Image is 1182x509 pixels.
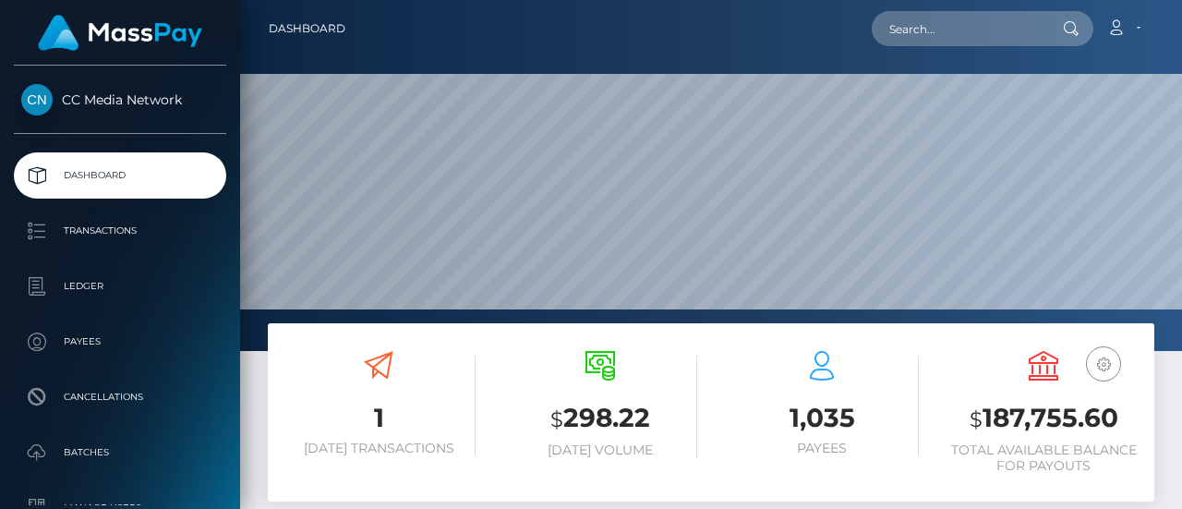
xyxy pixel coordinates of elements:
[14,263,226,309] a: Ledger
[872,11,1045,46] input: Search...
[970,406,983,432] small: $
[503,400,697,438] h3: 298.22
[725,400,919,436] h3: 1,035
[21,328,219,356] p: Payees
[21,273,219,300] p: Ledger
[21,84,53,115] img: CC Media Network
[21,383,219,411] p: Cancellations
[14,430,226,476] a: Batches
[947,442,1140,474] h6: Total Available Balance for Payouts
[550,406,563,432] small: $
[282,400,476,436] h3: 1
[14,374,226,420] a: Cancellations
[503,442,697,458] h6: [DATE] Volume
[38,15,202,51] img: MassPay Logo
[725,441,919,456] h6: Payees
[269,9,345,48] a: Dashboard
[14,91,226,108] span: CC Media Network
[21,217,219,245] p: Transactions
[14,152,226,199] a: Dashboard
[947,400,1140,438] h3: 187,755.60
[14,208,226,254] a: Transactions
[21,439,219,467] p: Batches
[14,319,226,365] a: Payees
[282,441,476,456] h6: [DATE] Transactions
[21,162,219,189] p: Dashboard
